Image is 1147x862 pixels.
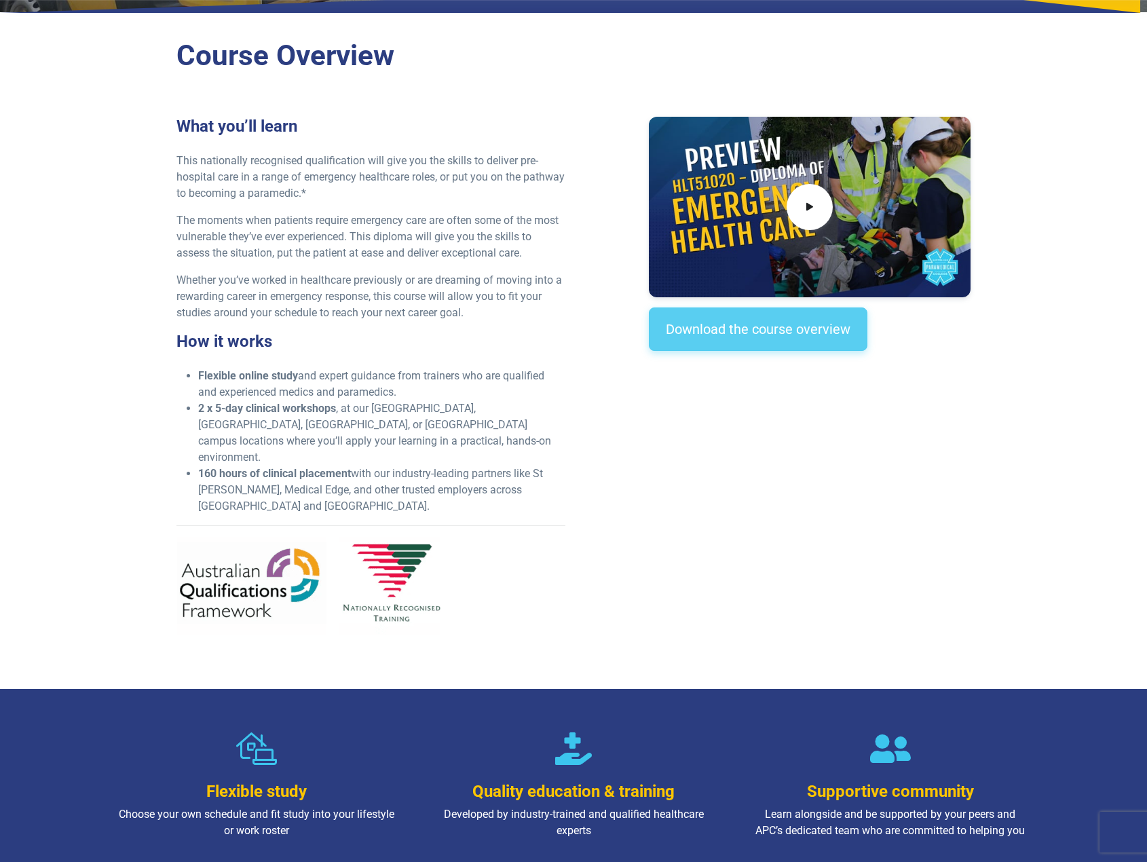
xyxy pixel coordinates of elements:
[434,782,713,802] h3: Quality education & training
[176,153,565,202] p: This nationally recognised qualification will give you the skills to deliver pre-hospital care in...
[751,806,1030,839] p: Learn alongside and be supported by your peers and APC’s dedicated team who are committed to help...
[176,272,565,321] p: Whether you’ve worked in healthcare previously or are dreaming of moving into a rewarding career ...
[176,39,971,73] h2: Course Overview
[198,467,351,480] strong: 160 hours of clinical placement
[198,402,336,415] strong: 2 x 5-day clinical workshops
[198,466,565,514] li: with our industry-leading partners like St [PERSON_NAME], Medical Edge, and other trusted employe...
[649,307,867,351] a: Download the course overview
[176,117,565,136] h3: What you’ll learn
[649,378,970,448] iframe: EmbedSocial Universal Widget
[198,369,298,382] strong: Flexible online study
[176,332,565,352] h3: How it works
[176,212,565,261] p: The moments when patients require emergency care are often some of the most vulnerable they’ve ev...
[751,782,1030,802] h3: Supportive community
[434,806,713,839] p: Developed by industry-trained and qualified healthcare experts
[117,782,396,802] h3: Flexible study
[117,806,396,839] p: Choose your own schedule and fit study into your lifestyle or work roster
[198,400,565,466] li: , at our [GEOGRAPHIC_DATA], [GEOGRAPHIC_DATA], [GEOGRAPHIC_DATA], or [GEOGRAPHIC_DATA] campus loc...
[198,368,565,400] li: and expert guidance from trainers who are qualified and experienced medics and paramedics.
